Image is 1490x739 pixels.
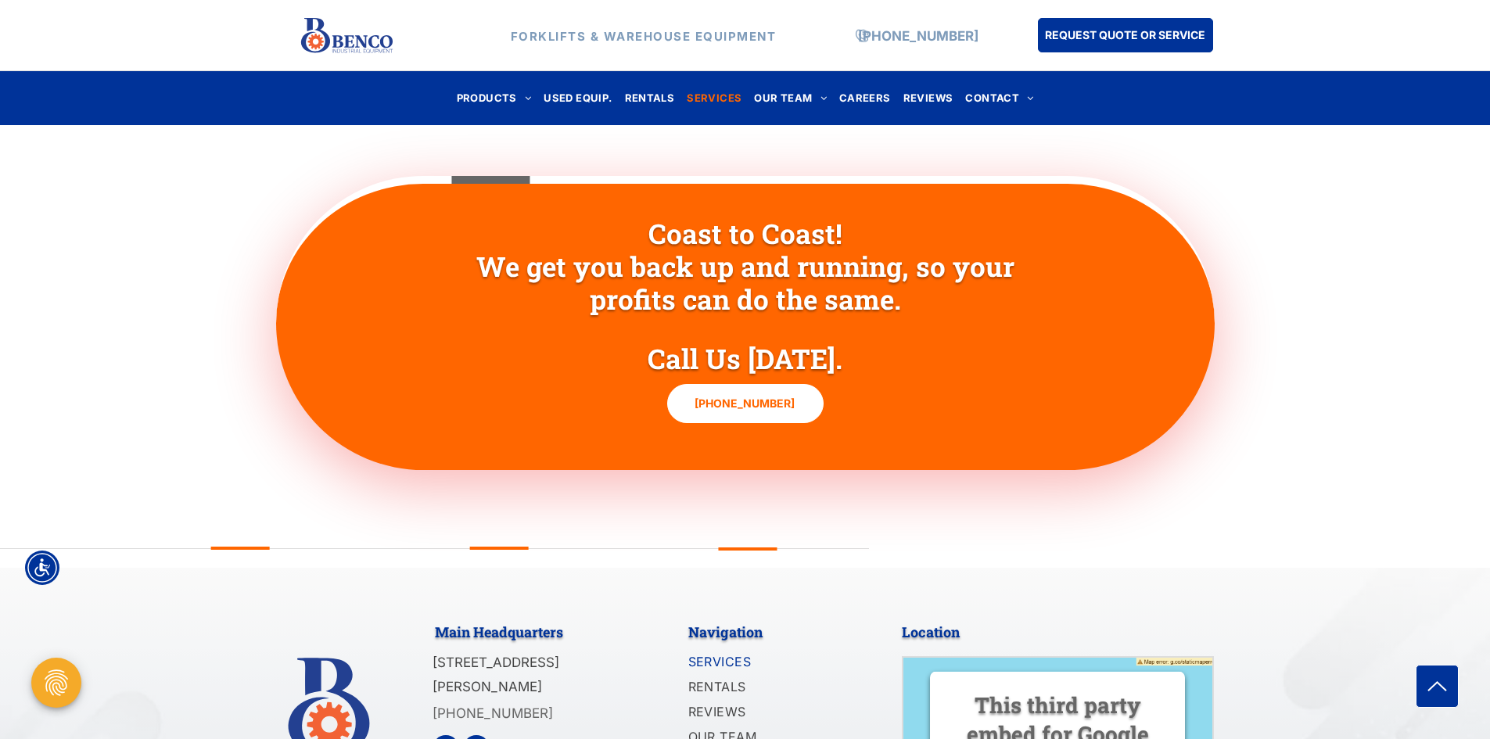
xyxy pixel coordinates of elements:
a: RENTALS [619,88,681,109]
a: RENTALS [688,676,857,701]
a: REVIEWS [897,88,960,109]
span: Call Us [DATE]. [648,340,842,376]
a: CAREERS [833,88,897,109]
a: REVIEWS [688,701,857,726]
a: REQUEST QUOTE OR SERVICE [1038,18,1213,52]
span: Navigation [688,622,763,641]
a: PRODUCTS [451,88,538,109]
span: Coast to Coast! We get you back up and running, so your profits can do the same. [476,215,1014,317]
span: [STREET_ADDRESS][PERSON_NAME] [433,655,559,694]
a: [PHONE_NUMBER] [667,384,824,423]
a: SERVICES [680,88,748,109]
a: [PHONE_NUMBER] [858,27,978,43]
a: [PHONE_NUMBER] [433,705,553,721]
span: [PHONE_NUMBER] [695,389,795,418]
span: Location [902,622,960,641]
div: Accessibility Menu [25,551,59,585]
span: SERVICES [687,88,741,109]
a: USED EQUIP. [537,88,618,109]
a: CONTACT [959,88,1039,109]
strong: FORKLIFTS & WAREHOUSE EQUIPMENT [511,28,777,43]
span: Main Headquarters [435,622,563,641]
a: SERVICES [688,651,857,676]
span: REQUEST QUOTE OR SERVICE [1045,20,1205,49]
a: OUR TEAM [748,88,833,109]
